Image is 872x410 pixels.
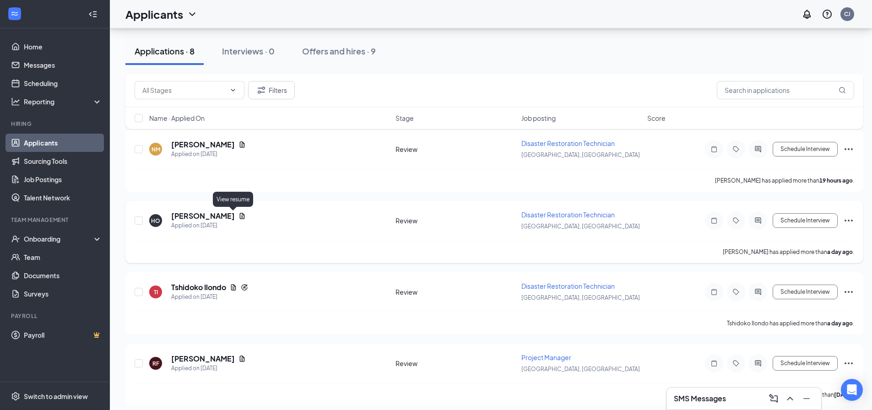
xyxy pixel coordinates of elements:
a: Messages [24,56,102,74]
button: Schedule Interview [773,285,838,299]
svg: Minimize [801,393,812,404]
div: RF [152,360,159,367]
div: Applied on [DATE] [171,221,246,230]
a: Sourcing Tools [24,152,102,170]
div: Interviews · 0 [222,45,275,57]
svg: Document [238,141,246,148]
button: Schedule Interview [773,356,838,371]
a: PayrollCrown [24,326,102,344]
h5: [PERSON_NAME] [171,354,235,364]
span: Disaster Restoration Technician [521,210,615,219]
span: Disaster Restoration Technician [521,282,615,290]
svg: Ellipses [843,358,854,369]
div: View resume [213,192,253,207]
input: All Stages [142,85,226,95]
span: [GEOGRAPHIC_DATA], [GEOGRAPHIC_DATA] [521,294,640,301]
b: a day ago [827,248,853,255]
button: Filter Filters [248,81,295,99]
div: Applied on [DATE] [171,150,246,159]
svg: Analysis [11,97,20,106]
div: Review [395,145,516,154]
svg: ComposeMessage [768,393,779,404]
div: Switch to admin view [24,392,88,401]
a: Applicants [24,134,102,152]
span: Disaster Restoration Technician [521,139,615,147]
h3: SMS Messages [674,394,726,404]
div: Hiring [11,120,100,128]
svg: Tag [731,146,742,153]
p: [PERSON_NAME] has applied more than . [723,248,854,256]
div: Open Intercom Messenger [841,379,863,401]
svg: Note [709,288,720,296]
h5: Tshidoko Ilondo [171,282,226,292]
svg: Filter [256,85,267,96]
span: Name · Applied On [149,113,205,123]
svg: WorkstreamLogo [10,9,19,18]
span: [GEOGRAPHIC_DATA], [GEOGRAPHIC_DATA] [521,366,640,372]
a: Home [24,38,102,56]
svg: Document [230,284,237,291]
div: Offers and hires · 9 [302,45,376,57]
input: Search in applications [717,81,854,99]
p: [PERSON_NAME] has applied more than . [715,177,854,184]
a: Surveys [24,285,102,303]
svg: Tag [731,360,742,367]
div: Applied on [DATE] [171,292,248,302]
b: 19 hours ago [819,177,853,184]
svg: ActiveChat [753,360,764,367]
svg: Ellipses [843,286,854,297]
b: a day ago [827,320,853,327]
div: Review [395,216,516,225]
div: Review [395,287,516,297]
div: Payroll [11,312,100,320]
div: Reporting [24,97,103,106]
a: Documents [24,266,102,285]
div: Applications · 8 [135,45,195,57]
svg: Note [709,146,720,153]
button: Schedule Interview [773,142,838,156]
div: Team Management [11,216,100,224]
svg: Document [238,355,246,362]
svg: ChevronDown [229,86,237,94]
div: HO [151,217,160,225]
svg: Ellipses [843,215,854,226]
div: CJ [844,10,850,18]
svg: Settings [11,392,20,401]
div: TI [154,288,158,296]
a: Scheduling [24,74,102,92]
div: NM [152,146,160,153]
svg: Tag [731,217,742,224]
span: [GEOGRAPHIC_DATA], [GEOGRAPHIC_DATA] [521,223,640,230]
span: Score [647,113,666,123]
svg: Collapse [88,10,97,19]
a: Job Postings [24,170,102,189]
p: Tshidoko Ilondo has applied more than . [727,319,854,327]
svg: ActiveChat [753,217,764,224]
h5: [PERSON_NAME] [171,211,235,221]
svg: Ellipses [843,144,854,155]
div: Review [395,359,516,368]
svg: Notifications [802,9,812,20]
svg: ActiveChat [753,146,764,153]
svg: ChevronDown [187,9,198,20]
div: Onboarding [24,234,94,243]
button: ComposeMessage [766,391,781,406]
svg: QuestionInfo [822,9,833,20]
svg: Note [709,360,720,367]
div: Applied on [DATE] [171,364,246,373]
svg: Tag [731,288,742,296]
span: Project Manager [521,353,571,361]
a: Talent Network [24,189,102,207]
span: Stage [395,113,414,123]
button: Minimize [799,391,814,406]
svg: MagnifyingGlass [839,86,846,94]
a: Team [24,248,102,266]
svg: Document [238,212,246,220]
span: Job posting [521,113,556,123]
b: [DATE] [834,391,853,398]
svg: Note [709,217,720,224]
svg: ActiveChat [753,288,764,296]
svg: ChevronUp [785,393,796,404]
h5: [PERSON_NAME] [171,140,235,150]
h1: Applicants [125,6,183,22]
